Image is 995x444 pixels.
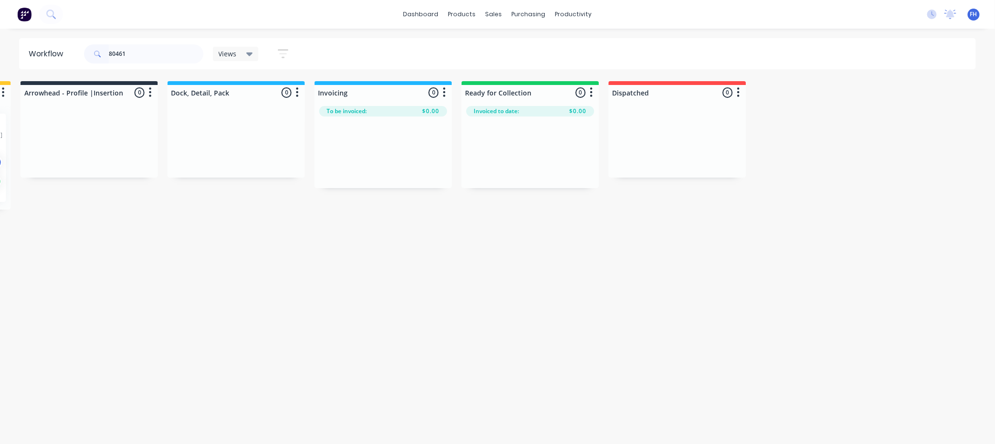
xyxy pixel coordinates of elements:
img: Factory [17,7,32,21]
div: Workflow [29,48,68,60]
span: $0.00 [570,107,587,116]
input: Search for orders... [109,44,203,63]
a: dashboard [399,7,444,21]
div: purchasing [507,7,550,21]
div: productivity [550,7,597,21]
div: sales [481,7,507,21]
span: Invoiced to date: [474,107,519,116]
span: FH [970,10,977,19]
span: Views [219,49,237,59]
span: $0.00 [423,107,440,116]
span: To be invoiced: [327,107,367,116]
div: products [444,7,481,21]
